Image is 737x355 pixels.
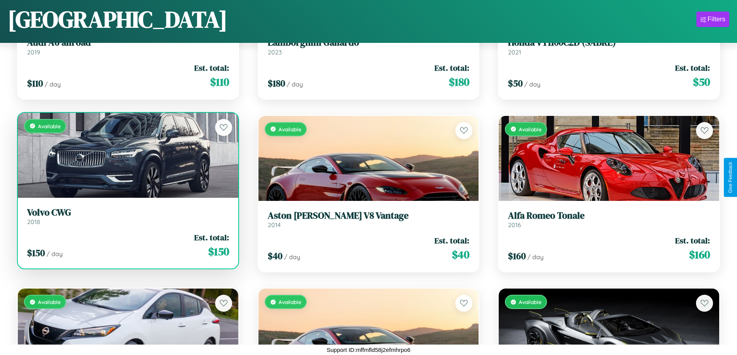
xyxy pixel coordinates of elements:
span: $ 40 [268,250,282,262]
span: 2019 [27,48,40,56]
span: / day [524,80,540,88]
span: $ 150 [27,246,45,259]
a: Alfa Romeo Tonale2016 [508,210,710,229]
span: / day [46,250,63,258]
span: Est. total: [434,62,469,73]
span: $ 180 [268,77,285,90]
span: 2014 [268,221,281,229]
span: 2016 [508,221,521,229]
h3: Volvo CWG [27,207,229,218]
button: Filters [696,12,729,27]
span: / day [284,253,300,261]
span: / day [44,80,61,88]
span: $ 40 [452,247,469,262]
span: Est. total: [194,232,229,243]
h1: [GEOGRAPHIC_DATA] [8,3,227,35]
span: Available [519,299,542,305]
span: Available [279,126,301,132]
span: / day [287,80,303,88]
span: Est. total: [434,235,469,246]
h3: Alfa Romeo Tonale [508,210,710,221]
h3: Aston [PERSON_NAME] V8 Vantage [268,210,470,221]
span: 2023 [268,48,282,56]
span: $ 150 [208,244,229,259]
h3: Lamborghini Gallardo [268,37,470,48]
span: / day [527,253,544,261]
a: Volvo CWG2018 [27,207,229,226]
div: Filters [708,15,725,23]
a: Lamborghini Gallardo2023 [268,37,470,56]
a: Aston [PERSON_NAME] V8 Vantage2014 [268,210,470,229]
span: Est. total: [194,62,229,73]
span: $ 110 [210,74,229,90]
span: $ 50 [693,74,710,90]
span: $ 160 [508,250,526,262]
span: 2018 [27,218,40,226]
span: $ 160 [689,247,710,262]
a: Audi A6 allroad2019 [27,37,229,56]
p: Support ID: mffmfld58j2efmhrpo6 [327,345,410,355]
div: Give Feedback [728,162,733,193]
span: $ 50 [508,77,523,90]
span: 2021 [508,48,521,56]
h3: Honda VT1100C2D (SABRE) [508,37,710,48]
h3: Audi A6 allroad [27,37,229,48]
span: Est. total: [675,235,710,246]
a: Honda VT1100C2D (SABRE)2021 [508,37,710,56]
span: Available [519,126,542,132]
span: Available [38,123,61,129]
span: Available [279,299,301,305]
span: $ 180 [449,74,469,90]
span: $ 110 [27,77,43,90]
span: Est. total: [675,62,710,73]
span: Available [38,299,61,305]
